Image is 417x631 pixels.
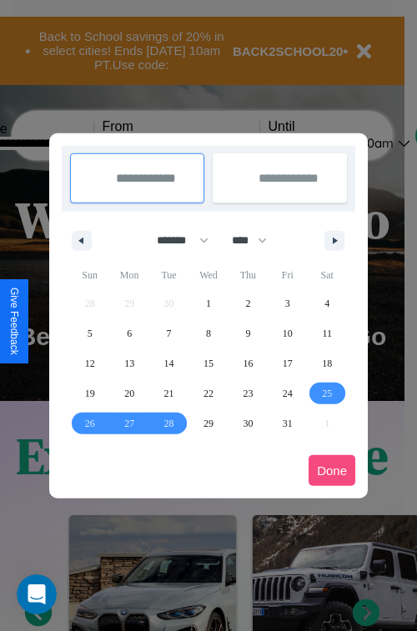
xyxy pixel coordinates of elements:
span: 1 [206,288,211,318]
span: Wed [188,262,228,288]
span: 25 [322,378,332,408]
button: 18 [308,348,347,378]
span: 20 [124,378,134,408]
span: 29 [203,408,214,438]
button: 19 [70,378,109,408]
span: 27 [124,408,134,438]
span: 23 [243,378,253,408]
button: 7 [149,318,188,348]
button: 23 [229,378,268,408]
button: 10 [268,318,307,348]
span: 5 [88,318,93,348]
span: Mon [109,262,148,288]
span: Sun [70,262,109,288]
span: 28 [164,408,174,438]
span: 24 [283,378,293,408]
button: 21 [149,378,188,408]
span: 7 [167,318,172,348]
button: 31 [268,408,307,438]
button: 2 [229,288,268,318]
button: 12 [70,348,109,378]
span: 18 [322,348,332,378]
span: 13 [124,348,134,378]
span: 26 [85,408,95,438]
button: 22 [188,378,228,408]
span: 3 [285,288,290,318]
button: 11 [308,318,347,348]
button: 14 [149,348,188,378]
span: 16 [243,348,253,378]
span: 10 [283,318,293,348]
span: Fri [268,262,307,288]
span: 9 [245,318,250,348]
span: 12 [85,348,95,378]
span: 30 [243,408,253,438]
button: 15 [188,348,228,378]
span: 8 [206,318,211,348]
button: 20 [109,378,148,408]
span: 11 [322,318,332,348]
div: Give Feedback [8,288,20,355]
button: 4 [308,288,347,318]
button: 1 [188,288,228,318]
button: Done [309,455,355,486]
button: 16 [229,348,268,378]
span: Thu [229,262,268,288]
button: 8 [188,318,228,348]
button: 29 [188,408,228,438]
button: 17 [268,348,307,378]
iframe: Intercom live chat [17,574,57,614]
span: 19 [85,378,95,408]
span: 15 [203,348,214,378]
span: 2 [245,288,250,318]
span: 14 [164,348,174,378]
button: 30 [229,408,268,438]
span: Sat [308,262,347,288]
button: 3 [268,288,307,318]
span: 6 [127,318,132,348]
button: 24 [268,378,307,408]
span: 17 [283,348,293,378]
span: 4 [324,288,329,318]
span: Tue [149,262,188,288]
span: 21 [164,378,174,408]
button: 27 [109,408,148,438]
button: 5 [70,318,109,348]
span: 22 [203,378,214,408]
button: 28 [149,408,188,438]
button: 26 [70,408,109,438]
span: 31 [283,408,293,438]
button: 25 [308,378,347,408]
button: 9 [229,318,268,348]
button: 13 [109,348,148,378]
button: 6 [109,318,148,348]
